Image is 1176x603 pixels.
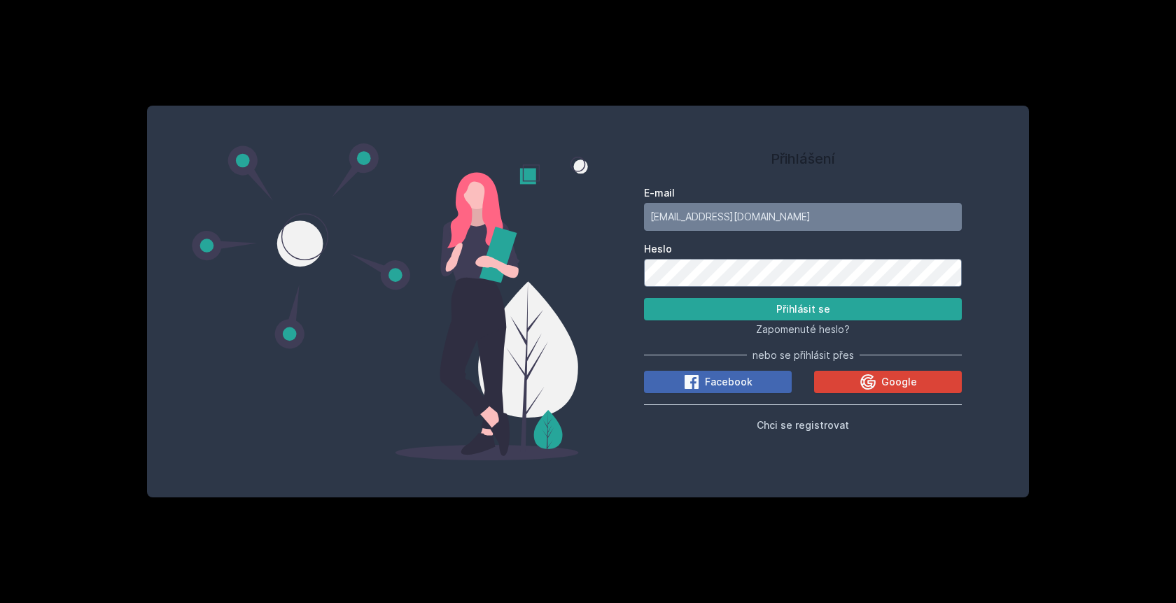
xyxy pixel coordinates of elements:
[752,348,854,362] span: nebo se přihlásit přes
[756,323,850,335] span: Zapomenuté heslo?
[644,186,962,200] label: E-mail
[881,375,917,389] span: Google
[644,148,962,169] h1: Přihlášení
[644,298,962,320] button: Přihlásit se
[814,371,962,393] button: Google
[757,419,849,431] span: Chci se registrovat
[644,371,792,393] button: Facebook
[757,416,849,433] button: Chci se registrovat
[644,203,962,231] input: Tvoje e-mailová adresa
[644,242,962,256] label: Heslo
[705,375,752,389] span: Facebook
